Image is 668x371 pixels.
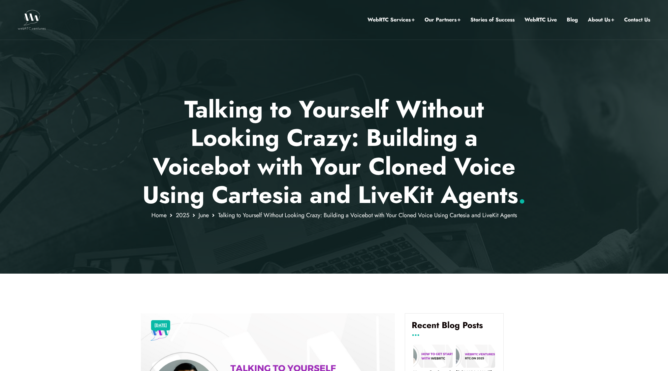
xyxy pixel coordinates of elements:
p: Talking to Yourself Without Looking Crazy: Building a Voicebot with Your Cloned Voice Using Carte... [141,95,527,209]
a: 2025 [176,211,189,219]
a: WebRTC Services [367,16,415,24]
span: Talking to Yourself Without Looking Crazy: Building a Voicebot with Your Cloned Voice Using Carte... [218,211,517,219]
a: [DATE] [154,321,167,330]
span: . [518,178,526,212]
a: Our Partners [425,16,461,24]
a: Blog [567,16,578,24]
a: Home [151,211,167,219]
h4: Recent Blog Posts [412,320,497,335]
img: WebRTC.ventures [18,10,46,30]
a: Contact Us [624,16,650,24]
a: Stories of Success [470,16,515,24]
a: WebRTC Live [525,16,557,24]
a: June [199,211,209,219]
a: About Us [588,16,614,24]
